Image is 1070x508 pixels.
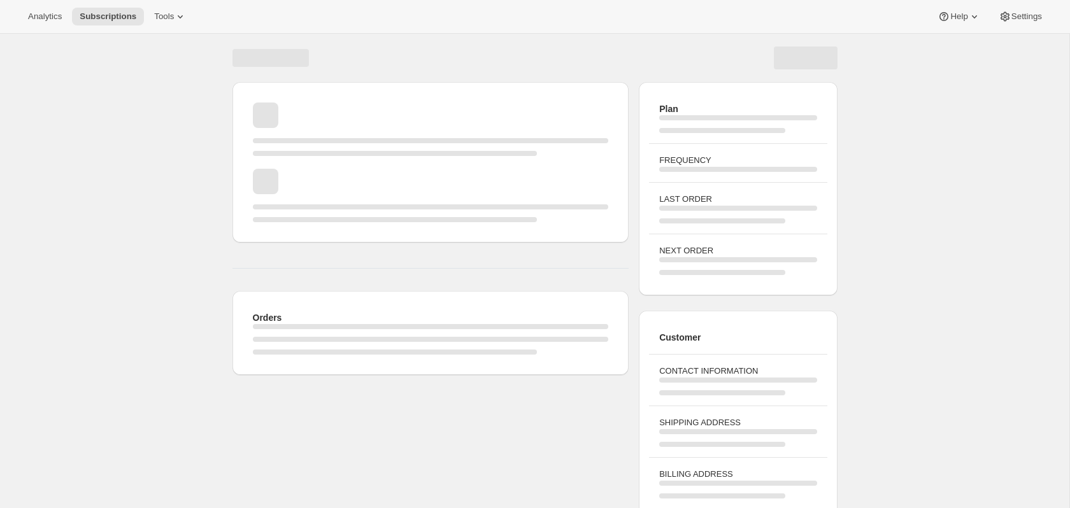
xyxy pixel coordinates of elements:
[146,8,194,25] button: Tools
[950,11,967,22] span: Help
[659,193,817,206] h3: LAST ORDER
[659,102,817,115] h2: Plan
[28,11,62,22] span: Analytics
[1011,11,1042,22] span: Settings
[659,331,817,344] h2: Customer
[72,8,144,25] button: Subscriptions
[80,11,136,22] span: Subscriptions
[659,468,817,481] h3: BILLING ADDRESS
[154,11,174,22] span: Tools
[253,311,609,324] h2: Orders
[659,365,817,377] h3: CONTACT INFORMATION
[659,416,817,429] h3: SHIPPING ADDRESS
[659,244,817,257] h3: NEXT ORDER
[20,8,69,25] button: Analytics
[991,8,1050,25] button: Settings
[930,8,988,25] button: Help
[659,154,817,167] h3: FREQUENCY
